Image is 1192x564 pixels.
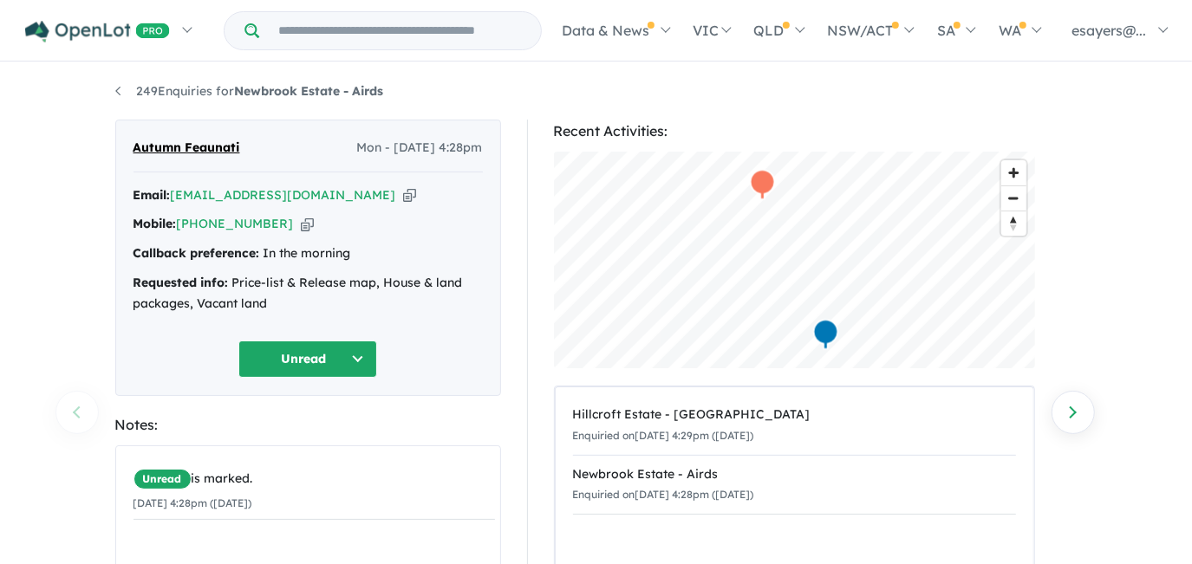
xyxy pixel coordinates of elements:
[115,413,501,437] div: Notes:
[573,429,754,442] small: Enquiried on [DATE] 4:29pm ([DATE])
[134,469,495,489] div: is marked.
[134,216,177,231] strong: Mobile:
[1001,186,1026,211] span: Zoom out
[134,496,252,509] small: [DATE] 4:28pm ([DATE])
[134,469,192,489] span: Unread
[263,12,537,49] input: Try estate name, suburb, builder or developer
[1001,185,1026,211] button: Zoom out
[573,464,1016,485] div: Newbrook Estate - Airds
[134,243,483,264] div: In the morning
[235,83,384,99] strong: Newbrook Estate - Airds
[115,81,1078,102] nav: breadcrumb
[573,455,1016,515] a: Newbrook Estate - AirdsEnquiried on[DATE] 4:28pm ([DATE])
[134,245,260,261] strong: Callback preference:
[115,83,384,99] a: 249Enquiries forNewbrook Estate - Airds
[573,488,754,501] small: Enquiried on [DATE] 4:28pm ([DATE])
[1001,160,1026,185] button: Zoom in
[1071,22,1146,39] span: esayers@...
[171,187,396,203] a: [EMAIL_ADDRESS][DOMAIN_NAME]
[134,187,171,203] strong: Email:
[554,152,1035,368] canvas: Map
[749,169,775,201] div: Map marker
[134,138,240,159] span: Autumn Feaunati
[134,275,229,290] strong: Requested info:
[573,396,1016,456] a: Hillcroft Estate - [GEOGRAPHIC_DATA]Enquiried on[DATE] 4:29pm ([DATE])
[357,138,483,159] span: Mon - [DATE] 4:28pm
[301,215,314,233] button: Copy
[554,120,1035,143] div: Recent Activities:
[177,216,294,231] a: [PHONE_NUMBER]
[238,340,377,378] button: Unread
[134,273,483,314] div: Price-list & Release map, House & land packages, Vacant land
[25,21,170,42] img: Openlot PRO Logo White
[403,186,416,204] button: Copy
[812,319,838,351] div: Map marker
[573,405,1016,425] div: Hillcroft Estate - [GEOGRAPHIC_DATA]
[1001,211,1026,236] button: Reset bearing to north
